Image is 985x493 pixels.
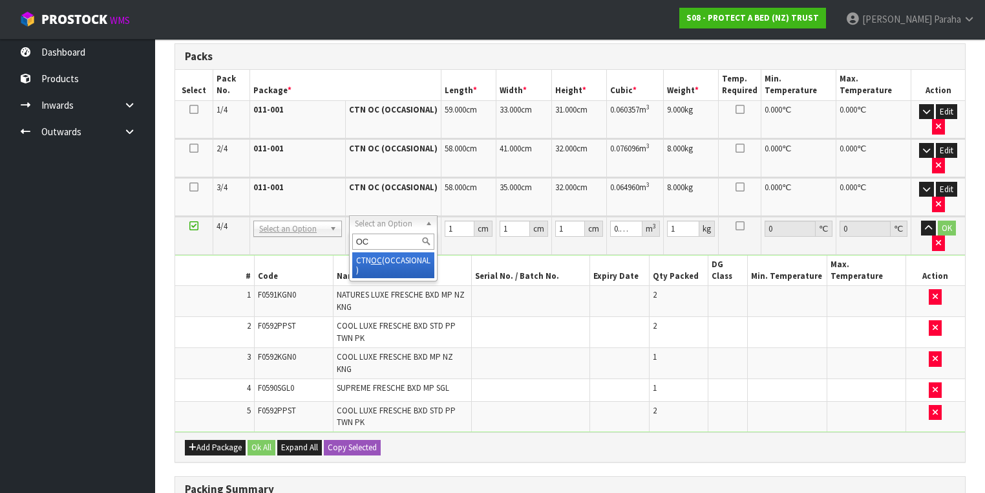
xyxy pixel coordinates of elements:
span: 0.000 [765,182,782,193]
th: DG Class [708,256,748,286]
span: 4 [247,382,251,393]
button: OK [938,221,956,236]
td: m [607,178,664,216]
strong: CTN OC (OCCASIONAL) [349,143,438,154]
span: Paraha [934,13,961,25]
span: F0592PPST [258,405,296,416]
span: 3/4 [217,182,228,193]
span: 0.060357 [610,104,639,115]
td: cm [441,139,496,177]
th: Package [250,70,441,100]
span: Select an Option [259,221,317,237]
td: cm [441,178,496,216]
span: COOL LUXE FRESCHE BXD STD PP TWN PK [337,320,456,343]
h3: Packs [185,50,955,63]
strong: CTN OC (OCCASIONAL) [349,182,438,193]
td: cm [496,100,551,138]
span: F0592PPST [258,320,296,331]
button: Edit [936,104,957,120]
div: ℃ [891,221,907,237]
span: 35.000 [500,182,521,193]
span: 2 [653,320,657,331]
td: ℃ [761,139,836,177]
span: 33.000 [500,104,521,115]
span: 2/4 [217,143,228,154]
th: Width [496,70,551,100]
span: 1 [653,382,657,393]
td: ℃ [761,100,836,138]
th: Cubic [607,70,664,100]
th: Length [441,70,496,100]
div: ℃ [816,221,832,237]
span: 32.000 [555,182,577,193]
span: 8.000 [667,182,684,193]
th: Max. Temperature [836,70,911,100]
td: m [607,100,664,138]
td: kg [663,178,718,216]
td: ℃ [836,139,911,177]
td: cm [496,178,551,216]
button: Edit [936,143,957,159]
th: Min. Temperature [761,70,836,100]
td: m [607,139,664,177]
button: Edit [936,182,957,197]
th: Expiry Date [590,256,650,286]
span: 59.000 [445,104,466,115]
th: Action [911,70,965,100]
td: cm [551,178,606,216]
th: Select [175,70,213,100]
span: 4/4 [217,221,228,232]
span: 0.064960 [610,182,639,193]
li: CTN (OCCASIONAL) [352,252,434,278]
span: ProStock [41,11,107,28]
strong: CTN OC (OCCASIONAL) [349,104,438,115]
sup: 3 [646,181,650,189]
th: Weight [663,70,718,100]
span: 0.076096 [610,143,639,154]
th: Max. Temperature [827,256,906,286]
td: kg [663,100,718,138]
td: cm [496,139,551,177]
strong: 011-001 [253,104,284,115]
span: 31.000 [555,104,577,115]
span: 5 [247,405,251,416]
span: 0.000 [840,104,857,115]
span: 2 [653,289,657,300]
strong: 011-001 [253,143,284,154]
span: [PERSON_NAME] [862,13,932,25]
th: Action [906,256,965,286]
div: kg [699,221,715,237]
span: F0590SGL0 [258,382,294,393]
span: Select an Option [355,216,412,232]
span: F0591KGN0 [258,289,296,300]
em: OC [371,255,382,266]
strong: S08 - PROTECT A BED (NZ) TRUST [686,12,819,23]
a: S08 - PROTECT A BED (NZ) TRUST [679,8,826,28]
span: F0592KGN0 [258,351,296,362]
div: cm [474,221,492,237]
span: 0.000 [765,104,782,115]
span: 32.000 [555,143,577,154]
td: ℃ [836,178,911,216]
span: 2 [653,405,657,416]
button: Add Package [185,440,246,455]
span: 58.000 [445,182,466,193]
div: cm [530,221,548,237]
div: m [642,221,660,237]
span: 0.000 [840,143,857,154]
span: 58.000 [445,143,466,154]
td: kg [663,139,718,177]
small: WMS [110,14,130,27]
span: Expand All [281,442,318,453]
span: 3 [247,351,251,362]
th: Pack No. [213,70,250,100]
button: Copy Selected [324,440,381,455]
span: 2 [247,320,251,331]
th: Code [254,256,333,286]
span: 1 [247,289,251,300]
sup: 3 [646,103,650,111]
span: COOL LUXE FRESCHE BXD MP NZ KNG [337,351,453,374]
th: Serial No. / Batch No. [471,256,589,286]
span: 0.000 [765,143,782,154]
span: 8.000 [667,143,684,154]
